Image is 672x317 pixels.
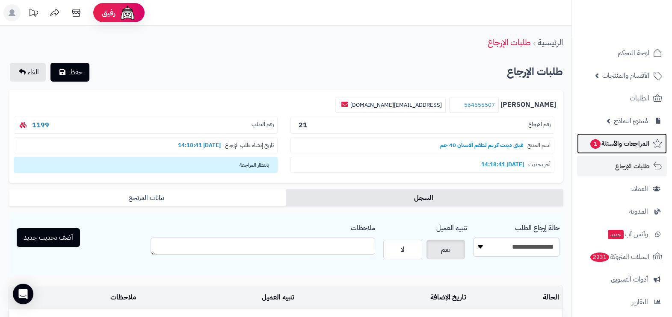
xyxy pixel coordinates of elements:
[488,36,531,49] a: طلبات الإرجاع
[14,157,278,173] span: بانتظار المراجعة
[632,296,648,308] span: التقارير
[538,36,563,49] a: الرئيسية
[441,244,450,255] span: نعم
[577,269,667,290] a: أدوات التسويق
[527,141,551,150] span: اسم المنتج
[590,139,601,149] span: 1
[602,70,649,82] span: الأقسام والمنتجات
[351,220,375,233] label: ملاحظات
[470,286,562,309] td: الحالة
[629,205,648,217] span: المدونة
[589,138,649,150] span: المراجعات والأسئلة
[70,67,83,77] span: حفظ
[23,4,44,23] a: تحديثات المنصة
[464,101,495,109] a: 564555507
[119,4,136,21] img: ai-face.png
[436,220,467,233] label: تنبيه العميل
[631,183,648,195] span: العملاء
[477,160,528,168] b: [DATE] 14:18:41
[607,228,648,240] span: وآتس آب
[28,67,39,77] span: الغاء
[32,120,49,130] a: 1199
[577,88,667,109] a: الطلبات
[528,120,551,130] span: رقم الارجاع
[17,228,80,247] button: أضف تحديث جديد
[9,286,139,309] td: ملاحظات
[577,179,667,199] a: العملاء
[102,8,115,18] span: رفيق
[13,284,33,304] div: Open Intercom Messenger
[252,120,274,130] span: رقم الطلب
[401,244,404,255] span: لا
[500,100,556,110] b: [PERSON_NAME]
[528,161,551,169] span: آخر تحديث
[577,292,667,312] a: التقارير
[614,115,648,127] span: مُنشئ النماذج
[614,23,664,41] img: logo-2.png
[298,286,470,309] td: تاريخ الإضافة
[615,160,649,172] span: طلبات الإرجاع
[225,141,274,150] span: تاريخ إنشاء طلب الإرجاع
[10,63,46,82] a: الغاء
[286,189,563,206] a: السجل
[436,141,527,149] b: فيتى دينت كريم لطقم الاسنان 40 جم
[577,133,667,154] a: المراجعات والأسئلة1
[507,63,563,81] h2: طلبات الإرجاع
[630,92,649,104] span: الطلبات
[9,189,286,206] a: بيانات المرتجع
[139,286,298,309] td: تنبيه العميل
[611,273,648,285] span: أدوات التسويق
[577,156,667,176] a: طلبات الإرجاع
[50,63,89,82] button: حفظ
[589,251,649,263] span: السلات المتروكة
[577,201,667,222] a: المدونة
[577,247,667,267] a: السلات المتروكة2231
[590,252,609,262] span: 2231
[577,224,667,244] a: وآتس آبجديد
[299,120,307,130] b: 21
[608,230,624,239] span: جديد
[350,101,442,109] a: [EMAIL_ADDRESS][DOMAIN_NAME]
[174,141,225,149] b: [DATE] 14:18:41
[618,47,649,59] span: لوحة التحكم
[515,220,560,233] label: حالة إرجاع الطلب
[577,43,667,63] a: لوحة التحكم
